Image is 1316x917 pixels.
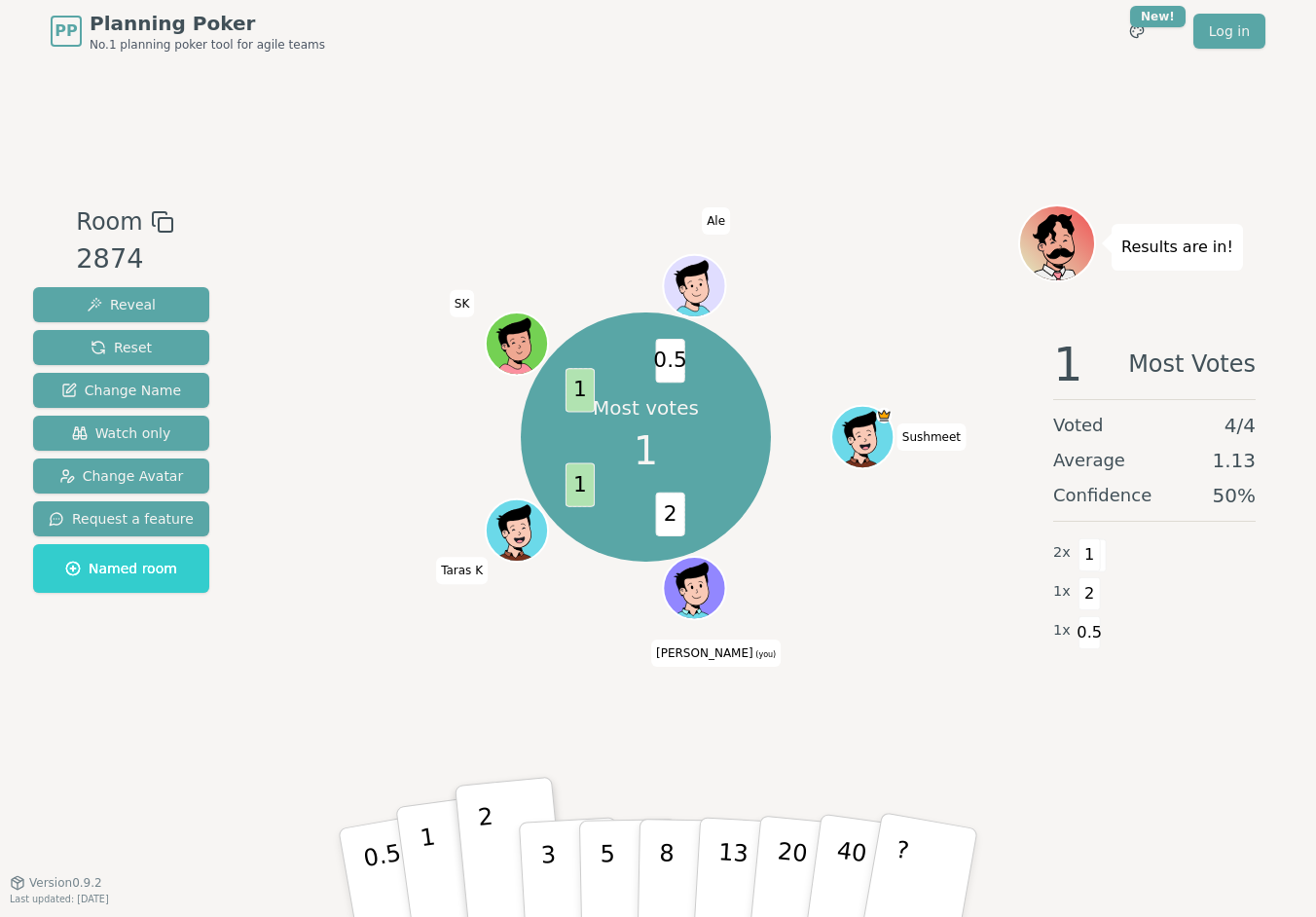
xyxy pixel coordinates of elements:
span: 2 [656,492,685,535]
div: New! [1130,6,1186,27]
span: Voted [1053,412,1104,439]
span: No.1 planning poker tool for agile teams [90,37,325,53]
p: Results are in! [1121,234,1233,261]
a: PPPlanning PokerNo.1 planning poker tool for agile teams [51,10,325,53]
p: 2 [477,803,502,909]
span: Reset [91,338,152,357]
button: Reveal [33,287,209,322]
button: Change Name [33,373,209,408]
span: Sushmeet is the host [877,408,893,423]
span: Click to change your name [897,423,966,451]
span: 1 [634,422,658,480]
button: Reset [33,330,209,365]
span: Click to change your name [651,640,781,667]
div: 2874 [76,239,173,279]
span: 2 [1078,577,1101,610]
span: 4 / 4 [1225,412,1256,439]
span: 1 x [1053,581,1071,603]
span: (you) [753,650,777,659]
span: Most Votes [1128,341,1256,387]
button: Named room [33,544,209,593]
span: Reveal [87,295,156,314]
span: 1 [1078,538,1101,571]
span: 1 x [1053,620,1071,642]
a: Log in [1193,14,1265,49]
span: Click to change your name [450,290,475,317]
span: Change Name [61,381,181,400]
span: 50 % [1213,482,1256,509]
span: 1 [566,462,595,506]
span: 2 x [1053,542,1071,564]
button: Change Avatar [33,458,209,494]
span: Change Avatar [59,466,184,486]
span: PP [55,19,77,43]
button: Click to change your avatar [666,559,724,617]
span: Last updated: [DATE] [10,894,109,904]
span: 1 [1053,341,1083,387]
span: Named room [65,559,177,578]
span: Watch only [72,423,171,443]
button: New! [1119,14,1154,49]
span: Click to change your name [436,557,488,584]
button: Version0.9.2 [10,875,102,891]
button: Watch only [33,416,209,451]
button: Request a feature [33,501,209,536]
span: 1.13 [1212,447,1256,474]
span: Click to change your name [702,207,730,235]
span: 0.5 [1078,616,1101,649]
span: Confidence [1053,482,1151,509]
span: Average [1053,447,1125,474]
span: 1 [566,368,595,412]
span: 0.5 [656,339,685,383]
span: Version 0.9.2 [29,875,102,891]
p: Most votes [593,394,699,422]
span: Room [76,204,142,239]
span: Planning Poker [90,10,325,37]
span: Request a feature [49,509,194,529]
